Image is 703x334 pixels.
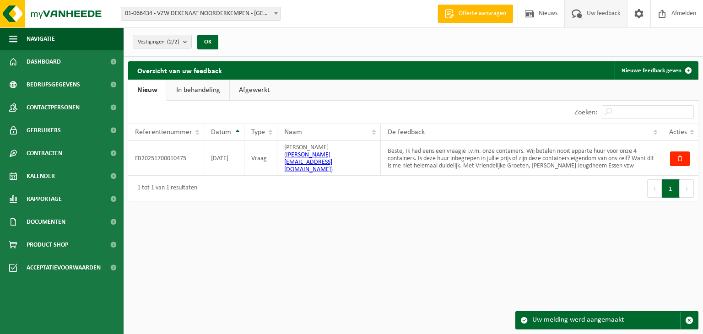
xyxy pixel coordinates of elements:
[284,129,302,136] span: Naam
[27,210,65,233] span: Documenten
[532,312,680,329] div: Uw melding werd aangemaakt
[277,141,381,176] td: [PERSON_NAME] ( )
[27,142,62,165] span: Contracten
[27,50,61,73] span: Dashboard
[251,129,265,136] span: Type
[284,151,332,173] a: [PERSON_NAME][EMAIL_ADDRESS][DOMAIN_NAME]
[135,129,192,136] span: Referentienummer
[680,179,694,198] button: Next
[27,119,61,142] span: Gebruikers
[128,141,204,176] td: FB20251700010475
[574,109,597,116] label: Zoeken:
[197,35,218,49] button: OK
[167,39,179,45] count: (2/2)
[27,188,62,210] span: Rapportage
[27,233,68,256] span: Product Shop
[669,129,687,136] span: Acties
[211,129,231,136] span: Datum
[133,180,197,197] div: 1 tot 1 van 1 resultaten
[230,80,279,101] a: Afgewerkt
[27,96,80,119] span: Contactpersonen
[121,7,281,20] span: 01-066434 - VZW DEKENAAT NOORDERKEMPEN - ESSEN
[128,80,167,101] a: Nieuw
[647,179,662,198] button: Previous
[456,9,508,18] span: Offerte aanvragen
[381,141,662,176] td: Beste, Ik had eens een vraagje i.v.m. onze containers. Wij betalen nooit apparte huur voor onze 4...
[204,141,244,176] td: [DATE]
[128,61,231,79] h2: Overzicht van uw feedback
[27,165,55,188] span: Kalender
[138,35,179,49] span: Vestigingen
[244,141,277,176] td: Vraag
[167,80,229,101] a: In behandeling
[662,179,680,198] button: 1
[27,256,101,279] span: Acceptatievoorwaarden
[133,35,192,48] button: Vestigingen(2/2)
[438,5,513,23] a: Offerte aanvragen
[27,73,80,96] span: Bedrijfsgegevens
[27,27,55,50] span: Navigatie
[614,61,698,80] a: Nieuwe feedback geven
[121,7,281,21] span: 01-066434 - VZW DEKENAAT NOORDERKEMPEN - ESSEN
[388,129,425,136] span: De feedback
